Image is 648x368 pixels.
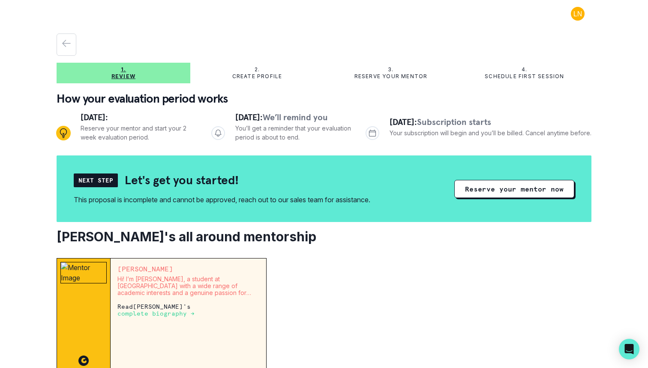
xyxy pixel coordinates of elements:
p: Your subscription will begin and you’ll be billed. Cancel anytime before. [390,128,591,137]
button: Reserve your mentor now [454,180,574,198]
p: Reserve your mentor and start your 2 week evaluation period. [81,124,198,142]
a: complete biography → [117,310,195,317]
span: [DATE]: [81,112,108,123]
p: Hi! I’m [PERSON_NAME], a student at [GEOGRAPHIC_DATA] with a wide range of academic interests and... [117,276,259,296]
p: [PERSON_NAME] [117,265,259,272]
p: complete biography → [117,310,195,317]
img: Mentor Image [60,262,107,283]
p: You’ll get a reminder that your evaluation period is about to end. [235,124,352,142]
button: profile picture [564,7,591,21]
p: 3. [388,66,393,73]
p: 4. [522,66,527,73]
p: 1. [121,66,126,73]
p: 2. [255,66,260,73]
p: Review [111,73,135,80]
div: Progress [57,111,591,155]
p: How your evaluation period works [57,90,591,107]
span: We’ll remind you [263,112,328,123]
div: Open Intercom Messenger [619,339,639,359]
div: Next Step [74,173,118,187]
p: Reserve your mentor [354,73,428,80]
p: Create profile [232,73,282,80]
img: CC image [78,356,89,366]
span: [DATE]: [390,116,417,128]
span: Subscription starts [417,116,491,128]
p: Read [PERSON_NAME] 's [117,303,259,317]
h2: [PERSON_NAME]'s all around mentorship [57,229,591,244]
p: Schedule first session [485,73,564,80]
div: This proposal is incomplete and cannot be approved, reach out to our sales team for assistance. [74,195,370,205]
h2: Let's get you started! [125,173,239,188]
span: [DATE]: [235,112,263,123]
